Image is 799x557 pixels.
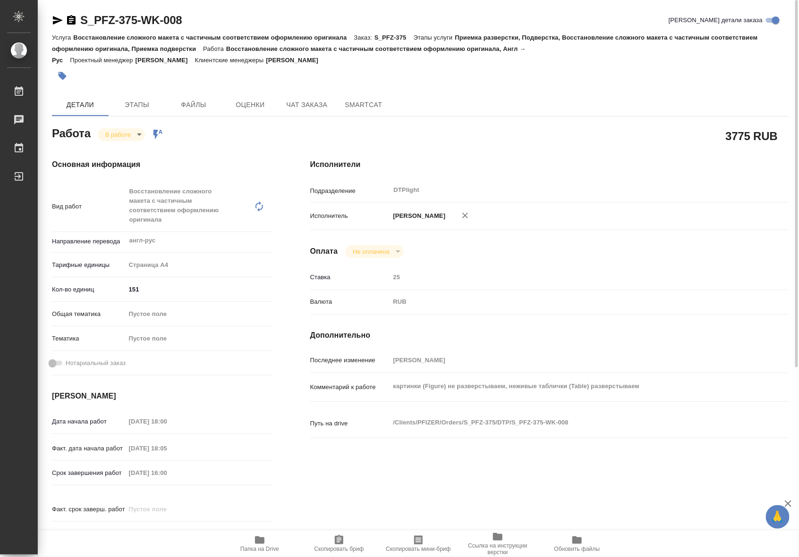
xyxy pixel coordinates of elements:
h2: 3775 RUB [726,128,778,144]
button: Удалить исполнителя [455,205,476,226]
div: Пустое поле [126,331,272,347]
textarea: картинки (Figure) не разверстываем, неживые таблички (Table) разверстываем [390,378,749,394]
span: Чат заказа [284,99,330,111]
p: Дата начала работ [52,417,126,426]
span: [PERSON_NAME] детали заказа [669,16,763,25]
button: Ссылка на инструкции верстки [458,531,537,557]
span: Скопировать бриф [314,546,364,552]
p: Вид работ [52,202,126,211]
p: Услуга [52,34,73,41]
div: Страница А4 [126,257,272,273]
span: Ссылка на инструкции верстки [464,542,532,556]
input: Пустое поле [390,353,749,367]
span: Скопировать мини-бриф [386,546,450,552]
p: Кол-во единиц [52,285,126,294]
h4: Основная информация [52,159,272,170]
p: Подразделение [310,186,390,196]
p: Проектный менеджер [70,57,135,64]
span: Этапы [114,99,160,111]
input: Пустое поле [126,502,208,516]
a: S_PFZ-375-WK-008 [80,14,182,26]
button: Обновить файлы [537,531,617,557]
button: Скопировать мини-бриф [379,531,458,557]
textarea: /Clients/PFIZER/Orders/S_PFZ-375/DTP/S_PFZ-375-WK-008 [390,415,749,431]
p: [PERSON_NAME] [266,57,325,64]
input: Пустое поле [126,466,208,480]
p: Путь на drive [310,419,390,428]
input: ✎ Введи что-нибудь [126,283,272,296]
div: Пустое поле [129,309,261,319]
p: Восстановление сложного макета с частичным соответствием оформлению оригинала [73,34,354,41]
button: Скопировать бриф [299,531,379,557]
p: Факт. дата начала работ [52,444,126,453]
p: Последнее изменение [310,356,390,365]
p: [PERSON_NAME] [136,57,195,64]
button: Скопировать ссылку [66,15,77,26]
p: Факт. срок заверш. работ [52,505,126,514]
p: Исполнитель [310,211,390,221]
p: Восстановление сложного макета с частичным соответствием оформлению оригинала, Англ → Рус [52,45,526,64]
p: Работа [203,45,226,52]
h2: Работа [52,124,91,141]
span: SmartCat [341,99,386,111]
p: Тематика [52,334,126,343]
button: Не оплачена [350,248,392,256]
span: Папка на Drive [240,546,279,552]
p: Тарифные единицы [52,260,126,270]
p: Направление перевода [52,237,126,246]
input: Пустое поле [126,441,208,455]
button: В работе [102,131,134,139]
p: Комментарий к работе [310,382,390,392]
div: Пустое поле [126,306,272,322]
p: S_PFZ-375 [374,34,414,41]
div: В работе [345,245,403,258]
button: Скопировать ссылку для ЯМессенджера [52,15,63,26]
p: Общая тематика [52,309,126,319]
span: Оценки [228,99,273,111]
p: Срок завершения работ [52,468,126,478]
h4: Исполнители [310,159,789,170]
div: В работе [98,128,145,141]
p: Валюта [310,297,390,307]
span: Файлы [171,99,216,111]
p: Срок завершения услуги [52,529,126,539]
span: Детали [58,99,103,111]
p: Заказ: [354,34,374,41]
button: Папка на Drive [220,531,299,557]
span: 🙏 [770,507,786,527]
input: ✎ Введи что-нибудь [126,527,208,540]
h4: [PERSON_NAME] [52,391,272,402]
h4: Оплата [310,246,338,257]
input: Пустое поле [390,270,749,284]
p: [PERSON_NAME] [390,211,446,221]
input: Пустое поле [126,415,208,428]
button: 🙏 [766,505,790,529]
div: Пустое поле [129,334,261,343]
p: Ставка [310,273,390,282]
div: RUB [390,294,749,310]
p: Клиентские менеджеры [195,57,266,64]
span: Обновить файлы [554,546,600,552]
p: Этапы услуги [414,34,455,41]
span: Нотариальный заказ [66,358,126,368]
h4: Дополнительно [310,330,789,341]
button: Добавить тэг [52,66,73,86]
